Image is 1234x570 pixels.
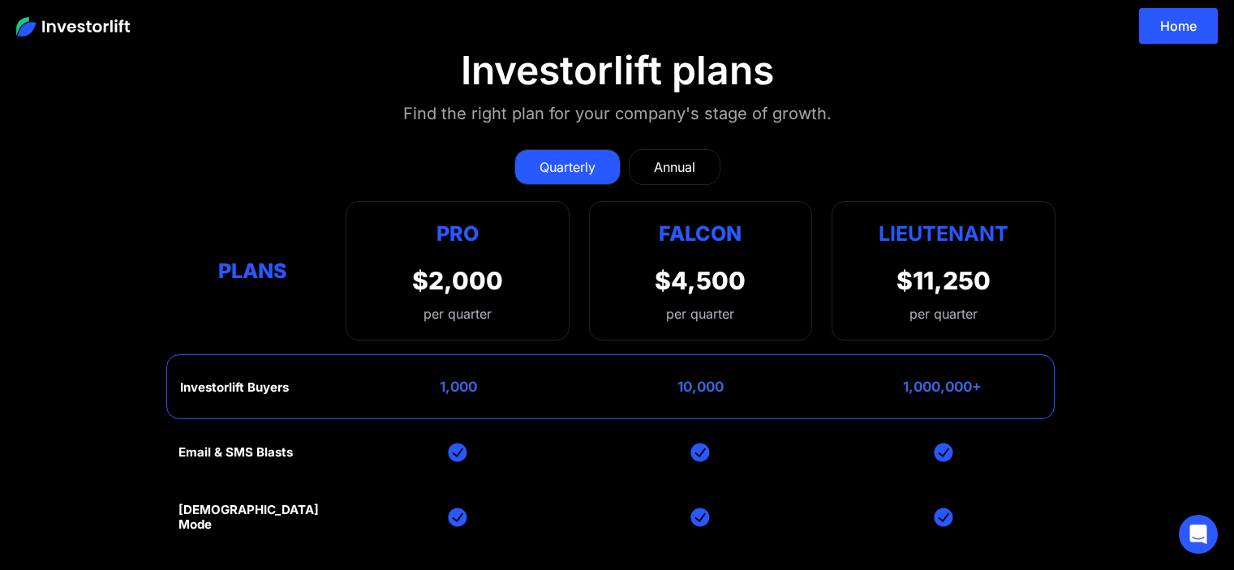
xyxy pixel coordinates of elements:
[654,157,695,177] div: Annual
[461,47,774,94] div: Investorlift plans
[659,218,742,250] div: Falcon
[1139,8,1218,44] a: Home
[677,379,724,395] div: 10,000
[909,304,978,324] div: per quarter
[903,379,982,395] div: 1,000,000+
[1179,515,1218,554] div: Open Intercom Messenger
[655,266,746,295] div: $4,500
[412,304,503,324] div: per quarter
[896,266,991,295] div: $11,250
[178,503,326,532] div: [DEMOGRAPHIC_DATA] Mode
[540,157,596,177] div: Quarterly
[440,379,477,395] div: 1,000
[412,266,503,295] div: $2,000
[178,255,326,286] div: Plans
[403,101,832,126] div: Find the right plan for your company's stage of growth.
[412,218,503,250] div: Pro
[666,304,734,324] div: per quarter
[180,380,289,395] div: Investorlift Buyers
[879,221,1008,246] strong: Lieutenant
[178,445,293,460] div: Email & SMS Blasts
